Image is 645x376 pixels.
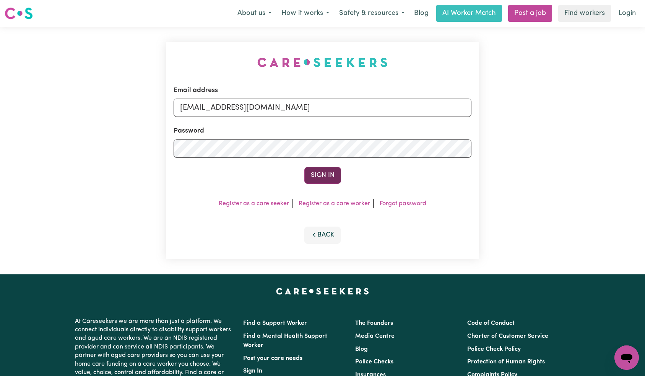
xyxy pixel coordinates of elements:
a: Blog [409,5,433,22]
a: Careseekers home page [276,288,369,294]
a: Code of Conduct [467,320,515,326]
button: How it works [276,5,334,21]
a: Charter of Customer Service [467,333,548,339]
label: Password [174,126,204,136]
a: Protection of Human Rights [467,359,545,365]
a: Media Centre [355,333,395,339]
a: Police Checks [355,359,393,365]
a: Find workers [558,5,611,22]
a: Register as a care seeker [219,201,289,207]
iframe: Button to launch messaging window [614,345,639,370]
a: The Founders [355,320,393,326]
input: Email address [174,99,472,117]
a: Register as a care worker [299,201,370,207]
a: AI Worker Match [436,5,502,22]
a: Find a Mental Health Support Worker [243,333,327,348]
button: Back [304,227,341,243]
button: Safety & resources [334,5,409,21]
label: Email address [174,86,218,96]
a: Sign In [243,368,262,374]
button: Sign In [304,167,341,184]
a: Careseekers logo [5,5,33,22]
img: Careseekers logo [5,6,33,20]
a: Login [614,5,640,22]
a: Blog [355,346,368,352]
a: Police Check Policy [467,346,521,352]
a: Find a Support Worker [243,320,307,326]
a: Post your care needs [243,355,302,361]
a: Forgot password [380,201,426,207]
a: Post a job [508,5,552,22]
button: About us [232,5,276,21]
